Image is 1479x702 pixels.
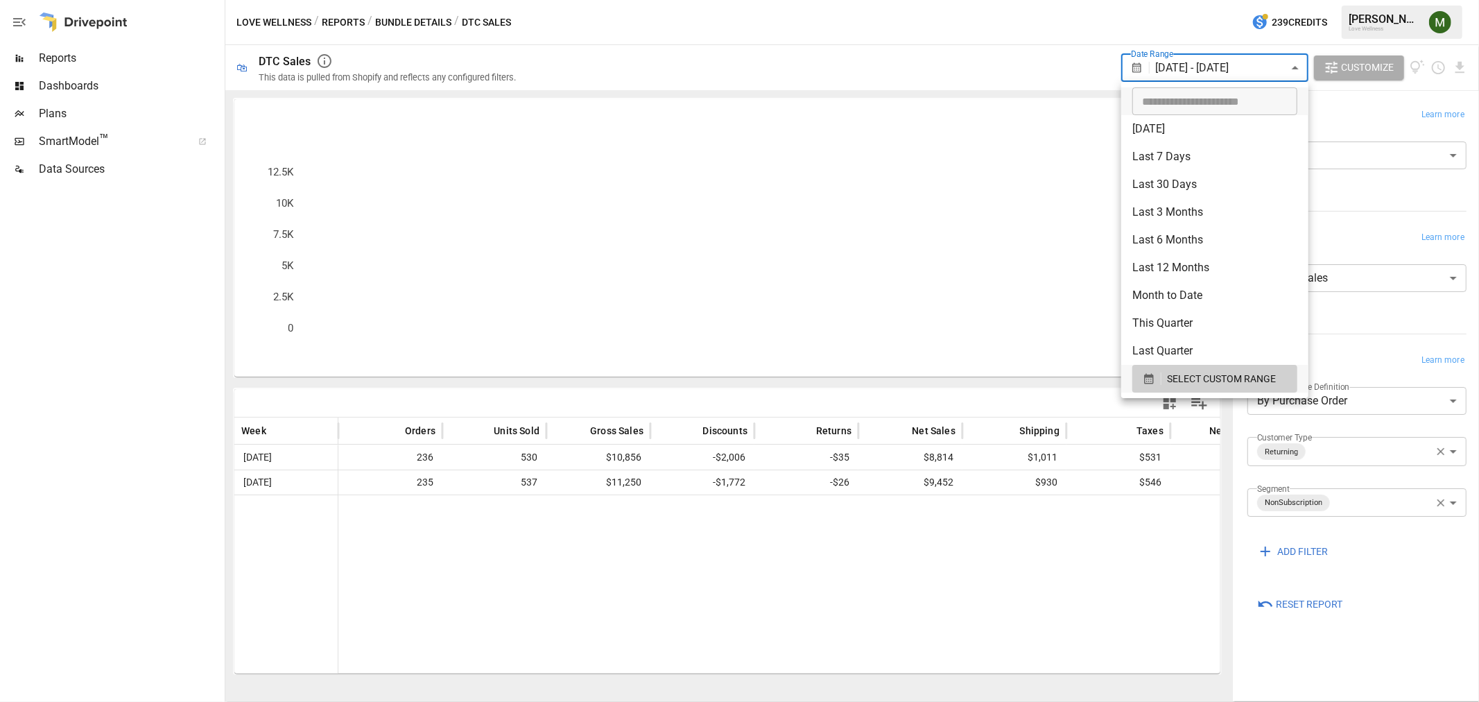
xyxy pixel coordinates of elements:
[1121,337,1308,365] li: Last Quarter
[1121,226,1308,254] li: Last 6 Months
[1121,282,1308,309] li: Month to Date
[1121,143,1308,171] li: Last 7 Days
[1167,370,1276,388] span: SELECT CUSTOM RANGE
[1121,309,1308,337] li: This Quarter
[1121,115,1308,143] li: [DATE]
[1121,254,1308,282] li: Last 12 Months
[1121,198,1308,226] li: Last 3 Months
[1132,365,1297,393] button: SELECT CUSTOM RANGE
[1121,171,1308,198] li: Last 30 Days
